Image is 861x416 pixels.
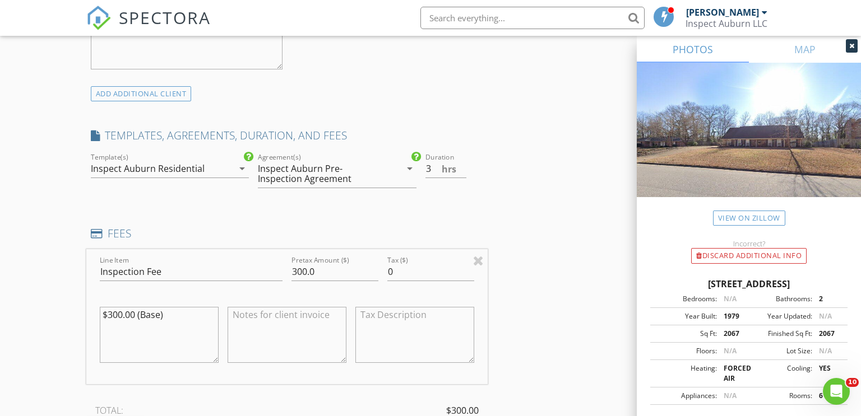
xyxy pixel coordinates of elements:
[654,363,717,384] div: Heating:
[86,15,211,39] a: SPECTORA
[686,18,767,29] div: Inspect Auburn LLC
[425,160,466,178] input: 0.0
[812,363,844,384] div: YES
[717,329,749,339] div: 2067
[812,294,844,304] div: 2
[654,346,717,356] div: Floors:
[420,7,645,29] input: Search everything...
[654,391,717,401] div: Appliances:
[749,329,812,339] div: Finished Sq Ft:
[235,162,249,175] i: arrow_drop_down
[91,226,484,241] h4: FEES
[654,311,717,321] div: Year Built:
[91,86,192,101] div: ADD ADDITIONAL client
[86,6,111,30] img: The Best Home Inspection Software - Spectora
[717,311,749,321] div: 1979
[91,128,484,143] h4: TEMPLATES, AGREEMENTS, DURATION, AND FEES
[654,294,717,304] div: Bedrooms:
[749,391,812,401] div: Rooms:
[686,7,759,18] div: [PERSON_NAME]
[819,311,832,321] span: N/A
[442,165,456,174] span: hrs
[724,391,737,400] span: N/A
[91,163,205,174] div: Inspect Auburn Residential
[650,277,848,291] div: [STREET_ADDRESS]
[717,363,749,384] div: FORCED AIR
[637,36,749,63] a: PHOTOS
[749,294,812,304] div: Bathrooms:
[749,363,812,384] div: Cooling:
[812,391,844,401] div: 6
[724,346,737,356] span: N/A
[403,162,416,175] i: arrow_drop_down
[637,239,861,248] div: Incorrect?
[258,163,386,184] div: Inspect Auburn Pre-Inspection Agreement
[691,248,807,264] div: Discard Additional info
[823,378,850,405] iframe: Intercom live chat
[749,311,812,321] div: Year Updated:
[654,329,717,339] div: Sq Ft:
[819,346,832,356] span: N/A
[812,329,844,339] div: 2067
[724,294,737,303] span: N/A
[119,6,211,29] span: SPECTORA
[846,378,859,387] span: 10
[637,63,861,224] img: streetview
[749,36,861,63] a: MAP
[713,211,785,226] a: View on Zillow
[749,346,812,356] div: Lot Size:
